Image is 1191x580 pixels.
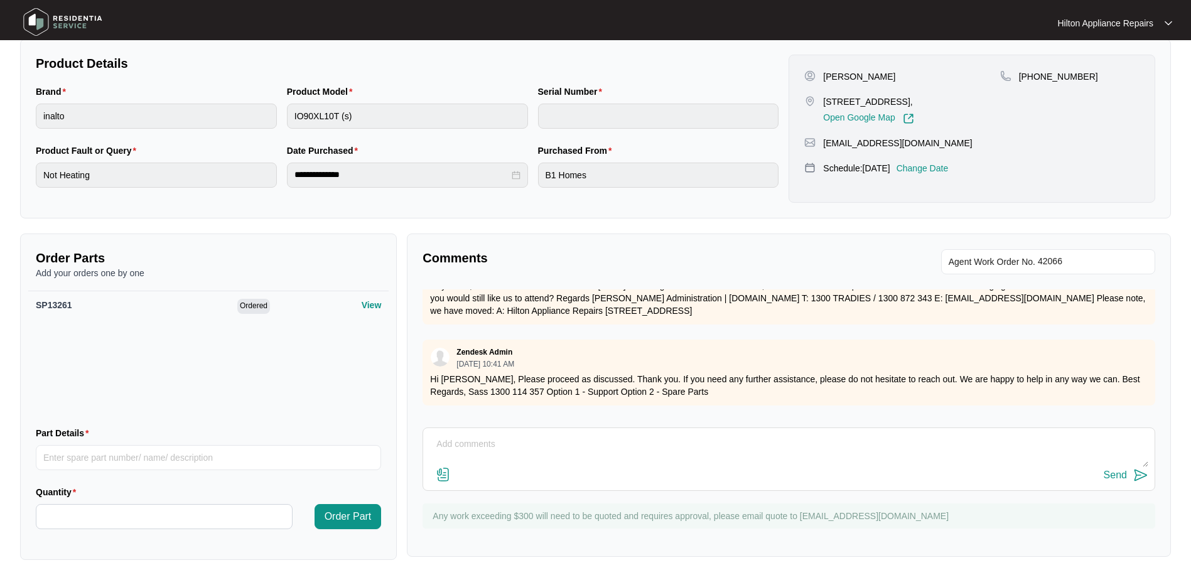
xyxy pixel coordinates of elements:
button: Send [1104,467,1148,484]
input: Product Fault or Query [36,163,277,188]
p: Hi [PERSON_NAME], Please proceed as discussed. Thank you. If you need any further assistance, ple... [430,373,1148,398]
label: Brand [36,85,71,98]
img: map-pin [1000,70,1011,82]
p: Change Date [897,162,949,175]
label: Quantity [36,486,81,498]
label: Product Model [287,85,358,98]
p: Comments [423,249,780,267]
p: [STREET_ADDRESS], [823,95,913,108]
a: Open Google Map [823,113,913,124]
input: Add Agent Work Order No. [1038,254,1148,269]
p: View [362,299,382,311]
img: map-pin [804,162,816,173]
span: Ordered [237,299,270,314]
img: file-attachment-doc.svg [436,467,451,482]
p: Any work exceeding $300 will need to be quoted and requires approval, please email quote to [EMAI... [433,510,1149,522]
p: [PERSON_NAME] [823,70,895,83]
button: Order Part [315,504,382,529]
p: [EMAIL_ADDRESS][DOMAIN_NAME] [823,137,972,149]
input: Purchased From [538,163,779,188]
input: Brand [36,104,277,129]
div: Send [1104,470,1127,481]
span: Order Part [325,509,372,524]
label: Purchased From [538,144,617,157]
input: Part Details [36,445,381,470]
p: [PHONE_NUMBER] [1019,70,1098,83]
p: Product Details [36,55,779,72]
p: Schedule: [DATE] [823,162,890,175]
img: Link-External [903,113,914,124]
p: Order Parts [36,249,381,267]
img: send-icon.svg [1133,468,1148,483]
label: Product Fault or Query [36,144,141,157]
span: Agent Work Order No. [949,254,1035,269]
label: Part Details [36,427,94,439]
input: Serial Number [538,104,779,129]
input: Product Model [287,104,528,129]
label: Date Purchased [287,144,363,157]
span: SP13261 [36,300,72,310]
label: Serial Number [538,85,607,98]
p: Hey Team, We have this one booked in for [DATE]. The diagnosis attendance is $169, and this after... [430,279,1148,317]
img: map-pin [804,95,816,107]
p: Hilton Appliance Repairs [1057,17,1153,30]
input: Date Purchased [294,168,509,181]
img: dropdown arrow [1165,20,1172,26]
img: map-pin [804,137,816,148]
input: Quantity [36,505,292,529]
img: residentia service logo [19,3,107,41]
p: Add your orders one by one [36,267,381,279]
img: user-pin [804,70,816,82]
p: Zendesk Admin [456,347,512,357]
p: [DATE] 10:41 AM [456,360,514,368]
img: user.svg [431,348,450,367]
